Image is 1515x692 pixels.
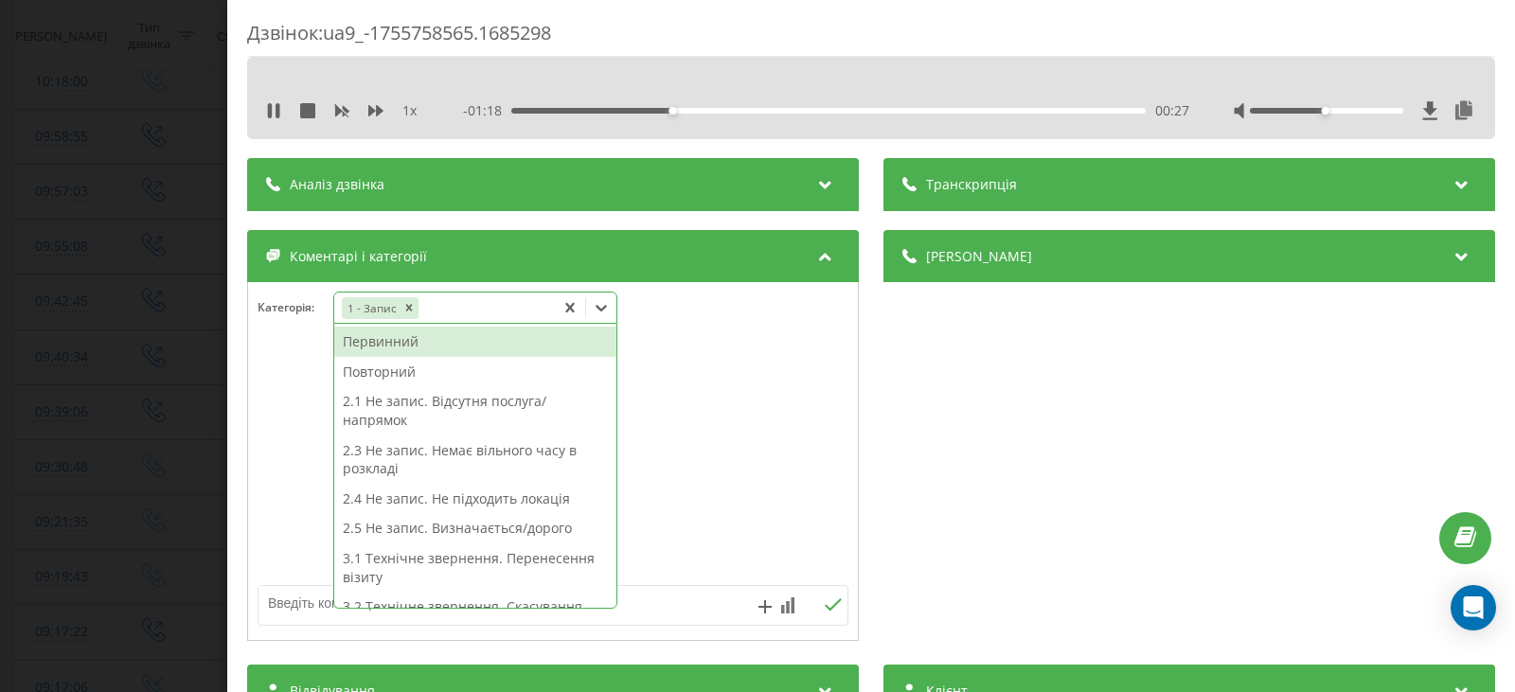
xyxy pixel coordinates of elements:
[1451,585,1496,630] div: Open Intercom Messenger
[290,175,384,194] span: Аналіз дзвінка
[668,107,676,115] div: Accessibility label
[334,592,616,640] div: 3.2 Технічне звернення. Скасування візиту
[334,386,616,435] div: 2.1 Не запис. Відсутня послуга/напрямок
[402,101,417,120] span: 1 x
[334,484,616,514] div: 2.4 Не запис. Не підходить локація
[334,543,616,592] div: 3.1 Технічне звернення. Перенесення візиту
[334,327,616,357] div: Первинний
[334,435,616,484] div: 2.3 Не запис. Немає вільного часу в розкладі
[926,247,1032,266] span: [PERSON_NAME]
[258,301,333,314] h4: Категорія :
[1155,101,1189,120] span: 00:27
[463,101,511,120] span: - 01:18
[400,297,419,319] div: Remove 1 - Запис
[290,247,427,266] span: Коментарі і категорії
[334,513,616,543] div: 2.5 Не запис. Визначається/дорого
[334,357,616,387] div: Повторний
[247,20,1495,57] div: Дзвінок : ua9_-1755758565.1685298
[926,175,1017,194] span: Транскрипція
[1321,107,1328,115] div: Accessibility label
[342,297,400,319] div: 1 - Запис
